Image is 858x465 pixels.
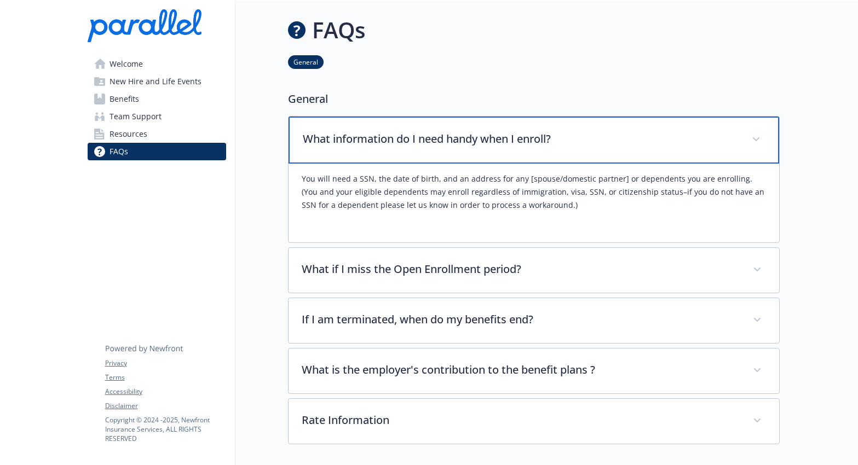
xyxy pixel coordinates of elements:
p: What if I miss the Open Enrollment period? [302,261,740,277]
a: New Hire and Life Events [88,73,226,90]
div: What if I miss the Open Enrollment period? [289,248,779,293]
p: General [288,91,780,107]
div: What is the employer's contribution to the benefit plans ? [289,348,779,393]
a: FAQs [88,143,226,160]
span: Resources [110,125,147,143]
p: Copyright © 2024 - 2025 , Newfront Insurance Services, ALL RIGHTS RESERVED [105,415,226,443]
a: Team Support [88,108,226,125]
span: New Hire and Life Events [110,73,201,90]
div: What information do I need handy when I enroll? [289,117,779,164]
div: What information do I need handy when I enroll? [289,164,779,242]
span: FAQs [110,143,128,160]
a: Disclaimer [105,401,226,411]
a: General [288,56,324,67]
span: Team Support [110,108,162,125]
div: Rate Information [289,399,779,444]
div: If I am terminated, when do my benefits end? [289,298,779,343]
p: You will need a SSN, the date of birth, and an address for any [spouse/domestic partner] or depen... [302,172,766,212]
a: Terms [105,373,226,382]
p: Rate Information [302,412,740,428]
a: Benefits [88,90,226,108]
a: Welcome [88,55,226,73]
a: Accessibility [105,387,226,397]
p: What information do I need handy when I enroll? [303,131,739,147]
a: Privacy [105,358,226,368]
span: Benefits [110,90,139,108]
span: Welcome [110,55,143,73]
p: If I am terminated, when do my benefits end? [302,311,740,328]
a: Resources [88,125,226,143]
p: What is the employer's contribution to the benefit plans ? [302,362,740,378]
h1: FAQs [312,14,365,47]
